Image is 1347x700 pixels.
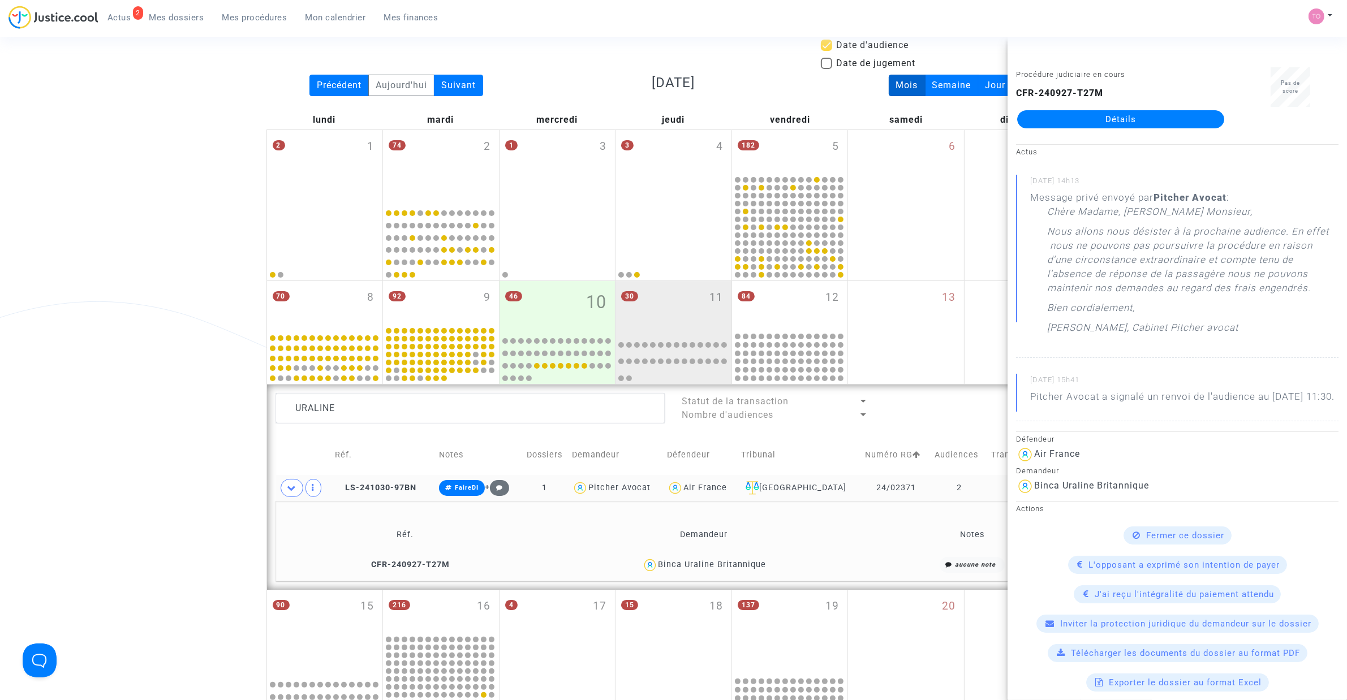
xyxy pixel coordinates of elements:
div: mardi septembre 9, 92 events, click to expand [383,281,499,325]
div: jeudi [616,110,732,129]
div: mardi [382,110,499,129]
div: Précédent [309,75,369,96]
div: Suivant [434,75,483,96]
div: lundi septembre 15, 90 events, click to expand [267,590,383,675]
div: jeudi septembre 4, 3 events, click to expand [616,130,731,204]
div: jeudi septembre 11, 30 events, click to expand [616,281,731,331]
span: 12 [825,289,839,306]
span: Inviter la protection juridique du demandeur sur le dossier [1061,619,1312,629]
small: [DATE] 15h41 [1030,375,1339,390]
td: Tribunal [737,435,861,475]
span: + [485,482,509,492]
span: 90 [273,600,290,610]
div: lundi septembre 8, 70 events, click to expand [267,281,383,331]
span: 1 [505,140,518,150]
small: Demandeur [1016,466,1059,475]
td: Réf. [331,435,435,475]
span: Date d'audience [837,38,909,52]
span: FaireDI [455,484,479,491]
span: 46 [505,291,522,301]
td: Transaction [987,435,1051,475]
p: Bien cordialement, [1047,301,1135,321]
span: 11 [709,289,723,306]
div: Semaine [925,75,979,96]
div: Aujourd'hui [368,75,434,96]
div: Pitcher Avocat [588,483,651,492]
span: 8 [367,289,374,306]
p: Chère Madame, [PERSON_NAME] Monsieur, [1047,205,1253,224]
img: fe1f3729a2b880d5091b466bdc4f5af5 [1309,8,1324,24]
span: CFR-240927-T27M [361,560,450,569]
div: vendredi septembre 19, 137 events, click to expand [732,590,848,675]
span: LS-241030-97BN [335,483,416,492]
span: Exporter le dossier au format Excel [1109,677,1262,688]
div: mercredi septembre 3, One event, click to expand [500,130,616,204]
a: Mes dossiers [140,9,213,26]
div: vendredi septembre 5, 182 events, click to expand [732,130,848,174]
a: Mes finances [375,9,447,26]
span: 1 [367,139,374,155]
div: Binca Uraline Britannique [1034,480,1149,491]
span: Pas de score [1281,80,1300,94]
img: icon-user.svg [642,557,659,573]
a: Mes procédures [213,9,296,26]
div: Binca Uraline Britannique [658,560,766,569]
div: Message privé envoyé par : [1030,191,1339,340]
small: [DATE] 14h13 [1030,176,1339,191]
span: 3 [621,140,634,150]
td: 24/02371 [862,475,931,501]
span: L'opposant a exprimé son intention de payer [1089,560,1280,570]
span: 15 [360,598,374,615]
iframe: Help Scout Beacon - Open [23,643,57,677]
span: Statut de la transaction [682,396,789,407]
span: Actus [107,12,131,23]
img: icon-user.svg [667,480,683,496]
img: jc-logo.svg [8,6,98,29]
img: icon-user.svg [1016,446,1034,464]
span: 216 [389,600,410,610]
span: Mes finances [384,12,438,23]
span: 15 [621,600,638,610]
div: samedi septembre 6 [848,130,964,280]
small: Procédure judiciaire en cours [1016,70,1125,79]
span: 70 [273,291,290,301]
div: [GEOGRAPHIC_DATA] [741,481,857,495]
b: CFR-240927-T27M [1016,88,1103,98]
span: 18 [709,598,723,615]
div: lundi [266,110,383,129]
div: dimanche septembre 14 [965,281,1081,384]
div: mercredi septembre 17, 4 events, click to expand [500,590,616,675]
span: 20 [942,598,956,615]
span: Nombre d'audiences [682,409,774,420]
span: 74 [389,140,406,150]
td: Audiences [931,435,987,475]
small: Défendeur [1016,435,1055,443]
td: Réf. [279,516,532,553]
span: 10 [586,289,606,316]
div: Air France [1034,448,1080,459]
span: 182 [738,140,759,150]
td: 1 [520,475,568,501]
span: 2 [484,139,490,155]
span: Télécharger les documents du dossier au format PDF [1071,648,1301,658]
span: 84 [738,291,755,301]
div: dimanche septembre 7 [965,130,1081,280]
img: icon-faciliter-sm.svg [746,481,759,495]
a: Détails [1017,110,1224,128]
span: Date de jugement [837,57,916,70]
td: Notes [876,516,1068,553]
span: 6 [949,139,956,155]
div: mardi septembre 16, 216 events, click to expand [383,590,499,634]
div: mercredi [499,110,616,129]
div: lundi septembre 1, 2 events, click to expand [267,130,383,204]
a: Mon calendrier [296,9,375,26]
span: 17 [593,598,606,615]
span: Mon calendrier [305,12,366,23]
p: Pitcher Avocat a signalé un renvoi de l'audience au [DATE] 11:30. [1030,390,1335,409]
div: vendredi [731,110,848,129]
i: aucune note [955,561,996,568]
div: Air France [683,483,727,492]
span: 92 [389,291,406,301]
span: 3 [600,139,606,155]
div: Jour [978,75,1013,96]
